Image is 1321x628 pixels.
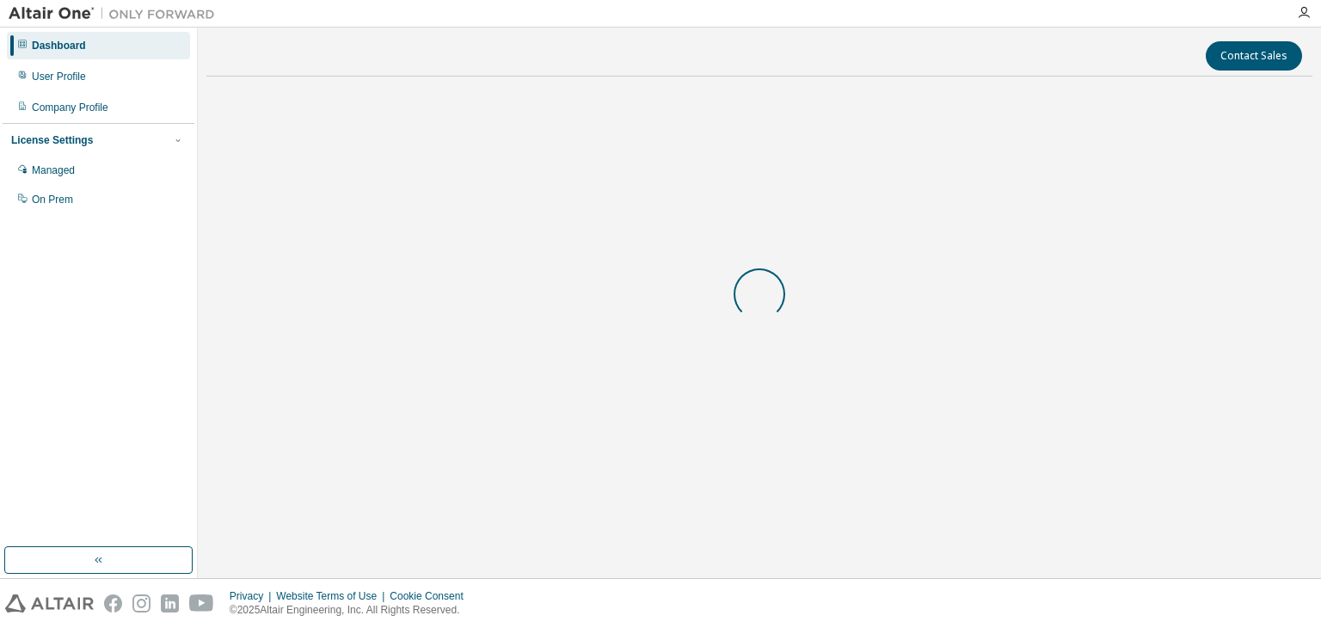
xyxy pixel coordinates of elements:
[161,594,179,613] img: linkedin.svg
[132,594,151,613] img: instagram.svg
[32,70,86,83] div: User Profile
[230,589,276,603] div: Privacy
[104,594,122,613] img: facebook.svg
[390,589,473,603] div: Cookie Consent
[11,133,93,147] div: License Settings
[276,589,390,603] div: Website Terms of Use
[9,5,224,22] img: Altair One
[32,101,108,114] div: Company Profile
[5,594,94,613] img: altair_logo.svg
[32,193,73,206] div: On Prem
[32,39,86,52] div: Dashboard
[1206,41,1302,71] button: Contact Sales
[189,594,214,613] img: youtube.svg
[32,163,75,177] div: Managed
[230,603,474,618] p: © 2025 Altair Engineering, Inc. All Rights Reserved.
